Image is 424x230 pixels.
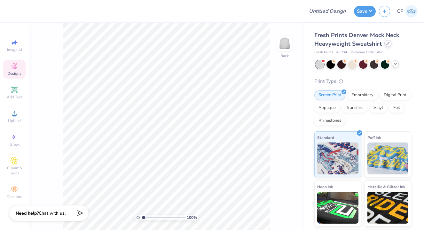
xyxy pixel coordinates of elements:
[405,5,418,18] img: Caleb Peck
[7,194,22,199] span: Decorate
[39,210,66,216] span: Chat with us.
[314,78,411,85] div: Print Type
[7,95,22,100] span: Add Text
[317,183,333,190] span: Neon Ink
[187,215,197,220] span: 100 %
[350,50,382,55] span: Minimum Order: 50 +
[317,192,358,224] img: Neon Ink
[347,90,378,100] div: Embroidery
[8,118,21,123] span: Upload
[389,103,404,113] div: Foil
[7,71,21,76] span: Designs
[367,183,405,190] span: Metallic & Glitter Ink
[7,47,22,52] span: Image AI
[314,103,340,113] div: Applique
[314,50,333,55] span: Fresh Prints
[304,5,351,18] input: Untitled Design
[280,53,289,59] div: Back
[314,90,345,100] div: Screen Print
[314,31,399,48] span: Fresh Prints Denver Mock Neck Heavyweight Sweatshirt
[367,192,409,224] img: Metallic & Glitter Ink
[317,142,358,174] img: Standard
[16,210,39,216] strong: Need help?
[369,103,387,113] div: Vinyl
[314,116,345,126] div: Rhinestones
[3,165,26,176] span: Clipart & logos
[367,134,381,141] span: Puff Ink
[397,8,404,15] span: CP
[342,103,367,113] div: Transfers
[317,134,334,141] span: Standard
[354,6,376,17] button: Save
[397,5,418,18] a: CP
[278,37,291,50] img: Back
[336,50,347,55] span: # FP94
[367,142,409,174] img: Puff Ink
[380,90,411,100] div: Digital Print
[10,142,20,147] span: Greek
